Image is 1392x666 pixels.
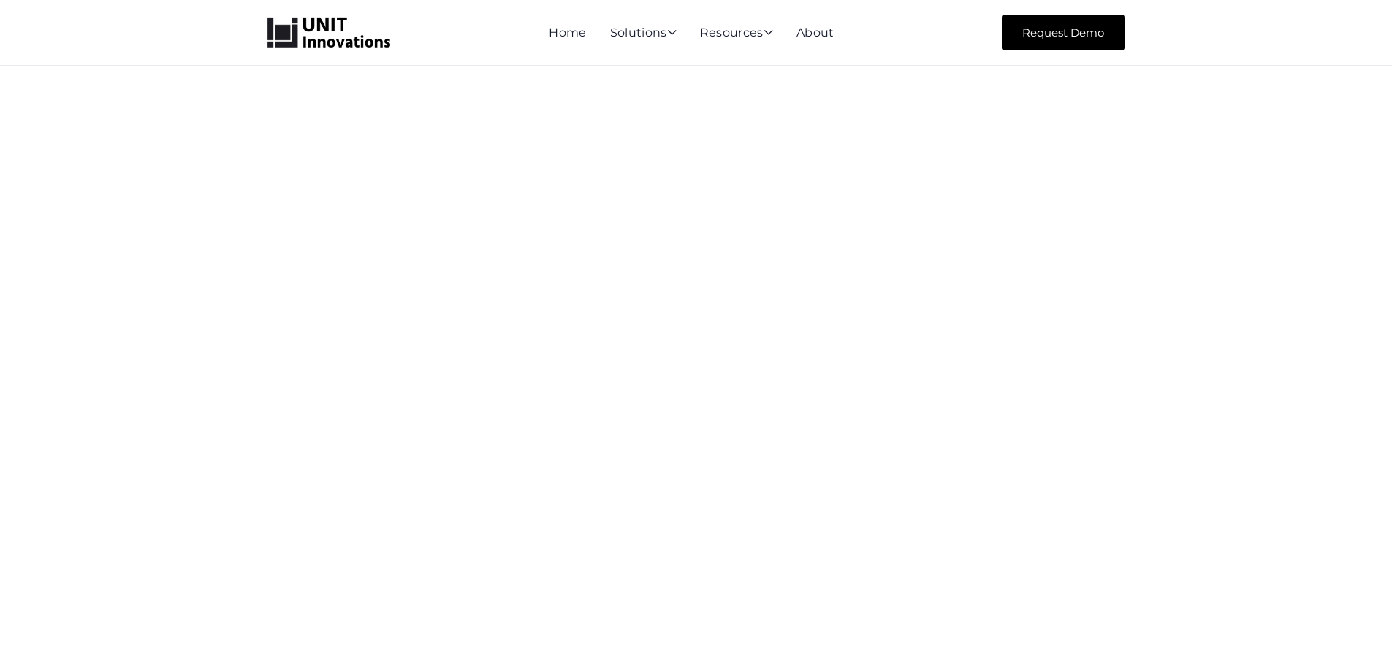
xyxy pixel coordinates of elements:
div: Solutions [610,27,677,40]
a: About [796,26,834,39]
a: Request Demo [1002,15,1125,50]
a: Home [549,26,586,39]
div: Resources [700,27,773,40]
span:  [764,26,773,38]
span:  [667,26,677,38]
